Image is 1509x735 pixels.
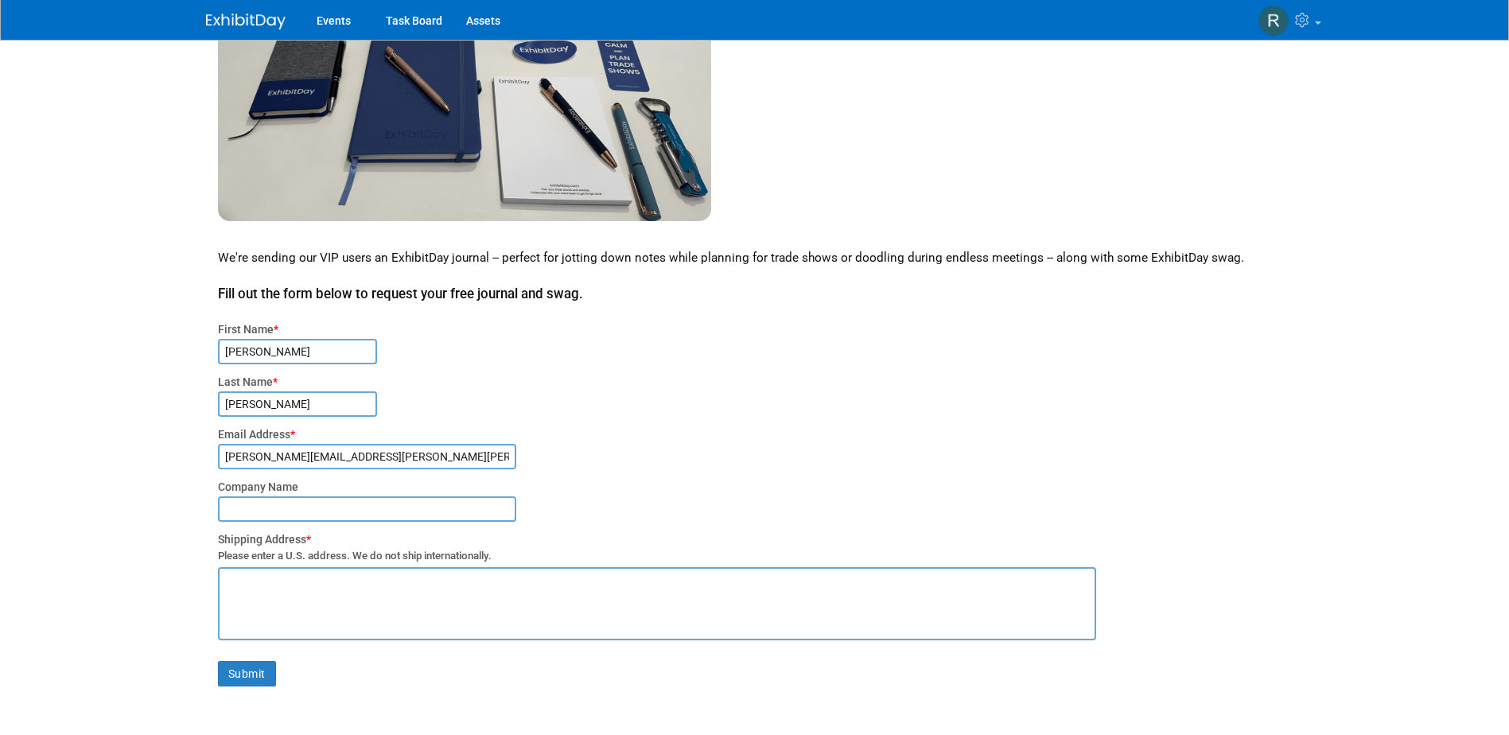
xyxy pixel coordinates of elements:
[218,549,1316,564] div: Please enter a U.S. address. We do not ship internationally.
[218,426,1316,442] div: Email Address
[206,14,286,29] img: ExhibitDay
[218,531,1316,564] div: Shipping Address
[218,249,1316,309] div: We're sending our VIP users an ExhibitDay journal -- perfect for jotting down notes while plannin...
[218,321,1316,337] div: First Name
[218,284,1316,303] div: Fill out the form below to request your free journal and swag.
[1258,6,1289,36] img: Rebecca Deis
[218,374,1316,390] div: Last Name
[218,479,1316,495] div: Company Name
[218,661,276,686] button: Submit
